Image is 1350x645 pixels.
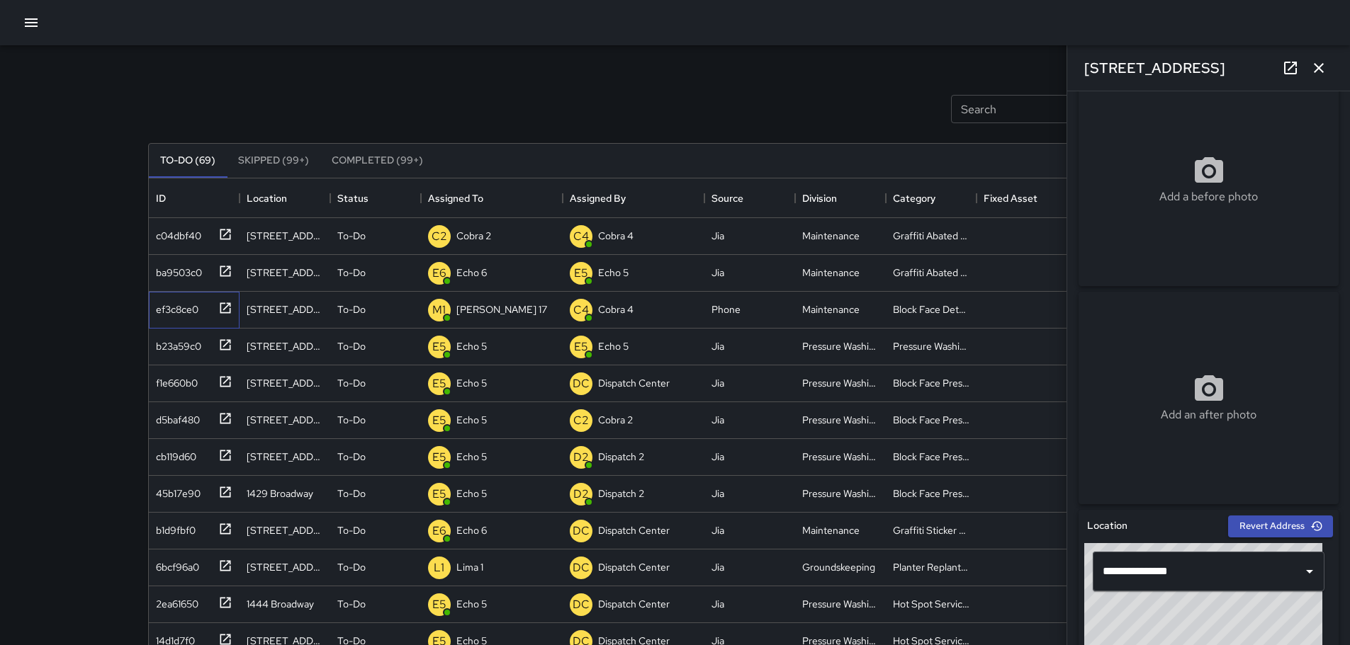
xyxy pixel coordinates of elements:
[456,229,491,243] p: Cobra 2
[598,266,629,280] p: Echo 5
[893,486,969,501] div: Block Face Pressure Washed
[456,266,487,280] p: Echo 6
[893,376,969,390] div: Block Face Pressure Washed
[802,376,879,390] div: Pressure Washing
[893,523,969,537] div: Graffiti Sticker Abated Small
[337,597,366,611] p: To-Do
[432,523,446,540] p: E6
[893,597,969,611] div: Hot Spot Serviced
[150,407,200,427] div: d5baf480
[150,297,198,316] div: ef3c8ce0
[893,266,969,280] div: Graffiti Abated Large
[247,486,313,501] div: 1429 Broadway
[456,413,487,427] p: Echo 5
[247,597,314,611] div: 1444 Broadway
[598,229,634,243] p: Cobra 4
[711,486,724,501] div: Jia
[704,178,795,218] div: Source
[573,523,590,540] p: DC
[802,339,879,353] div: Pressure Washing
[337,178,369,218] div: Status
[337,376,366,390] p: To-Do
[227,144,320,178] button: Skipped (99+)
[886,178,977,218] div: Category
[598,560,670,574] p: Dispatch Center
[802,302,860,316] div: Maintenance
[598,302,634,316] p: Cobra 4
[711,523,724,537] div: Jia
[711,560,724,574] div: Jia
[149,178,240,218] div: ID
[573,486,589,503] p: D2
[802,523,860,537] div: Maintenance
[247,376,323,390] div: 1218 Webster Street
[598,597,670,611] p: Dispatch Center
[598,376,670,390] p: Dispatch Center
[456,597,487,611] p: Echo 5
[893,339,969,353] div: Pressure Washing Hotspot List Completed
[573,596,590,613] p: DC
[711,266,724,280] div: Jia
[337,229,366,243] p: To-Do
[456,376,487,390] p: Echo 5
[573,412,589,429] p: C2
[802,413,879,427] div: Pressure Washing
[893,229,969,243] div: Graffiti Abated Large
[893,178,935,218] div: Category
[456,302,547,316] p: [PERSON_NAME] 17
[802,486,879,501] div: Pressure Washing
[563,178,704,218] div: Assigned By
[156,178,166,218] div: ID
[711,339,724,353] div: Jia
[574,265,588,282] p: E5
[598,450,644,464] p: Dispatch 2
[570,178,626,218] div: Assigned By
[432,486,446,503] p: E5
[893,560,969,574] div: Planter Replanted
[150,518,196,537] div: b1d9fbf0
[574,338,588,355] p: E5
[421,178,563,218] div: Assigned To
[598,413,633,427] p: Cobra 2
[337,302,366,316] p: To-Do
[984,178,1037,218] div: Fixed Asset
[434,559,444,576] p: L1
[432,228,447,245] p: C2
[247,560,323,574] div: 436 14th Street
[711,376,724,390] div: Jia
[802,266,860,280] div: Maintenance
[150,223,201,243] div: c04dbf40
[150,370,198,390] div: f1e660b0
[598,339,629,353] p: Echo 5
[432,338,446,355] p: E5
[247,450,323,464] div: 1900 Telegraph Avenue
[150,591,198,611] div: 2ea61650
[456,450,487,464] p: Echo 5
[150,554,199,574] div: 6bcf96a0
[893,302,969,316] div: Block Face Detailed
[456,486,487,501] p: Echo 5
[711,302,741,316] div: Phone
[802,560,875,574] div: Groundskeeping
[456,339,487,353] p: Echo 5
[802,178,837,218] div: Division
[893,450,969,464] div: Block Face Pressure Washed
[247,523,323,537] div: 435 19th Street
[150,481,201,501] div: 45b17e90
[149,144,227,178] button: To-Do (69)
[330,178,421,218] div: Status
[795,178,886,218] div: Division
[247,302,323,316] div: 467 19th Street
[150,333,201,353] div: b23a59c0
[432,265,446,282] p: E6
[320,144,434,178] button: Completed (99+)
[893,413,969,427] div: Block Face Pressure Washed
[802,229,860,243] div: Maintenance
[598,486,644,501] p: Dispatch 2
[573,375,590,392] p: DC
[247,229,323,243] div: 2428 Webster Street
[711,597,724,611] div: Jia
[802,450,879,464] div: Pressure Washing
[247,413,323,427] div: 1221 Broadway
[428,178,483,218] div: Assigned To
